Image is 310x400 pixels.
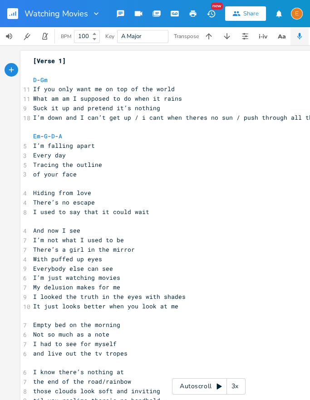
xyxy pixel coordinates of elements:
[59,132,62,140] span: A
[33,198,95,206] span: There’s no escape
[33,94,182,102] span: What am am I supposed to do when it rains
[33,283,120,291] span: My delusion makes for me
[33,132,66,140] span: - - -
[25,10,88,18] span: Watching Movies
[33,264,113,273] span: Everybody else can see
[33,340,117,348] span: I had to see for myself
[225,6,266,21] button: Share
[33,368,124,376] span: I know there’s nothing at
[291,8,303,20] div: Erin Nicolle
[33,57,66,65] span: [Verse 1]
[33,302,178,310] span: It just looks better when you look at me
[33,377,131,385] span: the end of the road/rainbow
[174,34,199,39] div: Transpose
[33,132,40,140] span: Em
[33,170,77,178] span: of your face
[172,378,246,395] div: Autoscroll
[33,151,66,159] span: Every day
[33,104,160,112] span: Suck it up and pretend it’s nothing
[33,189,91,197] span: Hiding from love
[33,330,109,338] span: Not so much as a note
[33,273,120,282] span: I’m just watching movies
[227,378,243,395] div: 3x
[40,76,48,84] span: Gm
[33,76,37,84] span: D
[33,85,175,93] span: If you only want me on top of the world
[44,132,48,140] span: G
[33,245,135,254] span: There’s a girl in the mirror
[33,293,186,301] span: I looked the truth in the eyes with shades
[33,387,160,395] span: those clouds look soft and inviting
[33,161,102,169] span: Tracing the outline
[211,3,223,10] div: New
[33,226,80,234] span: And now I see
[33,236,124,244] span: I’m not what I used to be
[243,10,259,18] div: Share
[61,34,71,39] div: BPM
[291,3,303,24] button: E
[202,5,220,22] button: New
[105,34,114,39] div: Key
[33,321,120,329] span: Empty bed on the morning
[33,349,128,357] span: and live out the tv tropes
[51,132,55,140] span: D
[33,255,102,263] span: With puffed up eyes
[33,141,95,150] span: I’m falling apart
[33,76,51,84] span: -
[121,32,142,40] span: A Major
[33,208,149,216] span: I used to say that it could wait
